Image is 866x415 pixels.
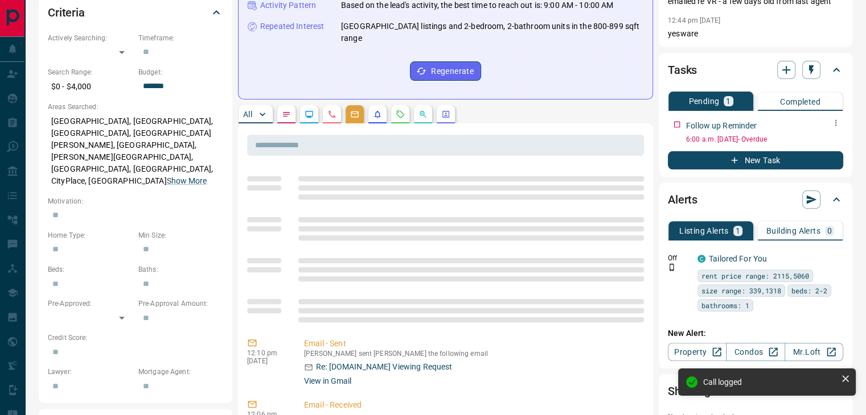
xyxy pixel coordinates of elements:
[304,376,639,385] a: View in Gmail
[668,327,843,339] p: New Alert:
[668,56,843,84] div: Tasks
[827,227,832,235] p: 0
[668,377,843,405] div: Showings
[668,343,727,361] a: Property
[679,227,729,235] p: Listing Alerts
[668,253,691,263] p: Off
[138,33,223,43] p: Timeframe:
[327,110,336,119] svg: Calls
[48,264,133,275] p: Beds:
[668,382,716,400] h2: Showings
[48,67,133,77] p: Search Range:
[138,230,223,240] p: Min Size:
[396,110,405,119] svg: Requests
[686,120,757,132] p: Follow up Reminder
[668,16,720,24] p: 12:44 pm [DATE]
[703,377,836,387] div: Call logged
[48,112,223,190] p: [GEOGRAPHIC_DATA], [GEOGRAPHIC_DATA], [GEOGRAPHIC_DATA], [GEOGRAPHIC_DATA][PERSON_NAME], [GEOGRAP...
[668,61,697,79] h2: Tasks
[441,110,450,119] svg: Agent Actions
[791,285,827,296] span: beds: 2-2
[726,97,730,105] p: 1
[766,227,820,235] p: Building Alerts
[167,175,207,187] button: Show More
[701,285,781,296] span: size range: 339,1318
[668,28,843,40] p: yesware
[701,300,749,311] span: bathrooms: 1
[243,110,252,118] p: All
[418,110,428,119] svg: Opportunities
[260,20,324,32] p: Repeated Interest
[668,151,843,169] button: New Task
[709,254,767,263] a: Tailored For You
[282,110,291,119] svg: Notes
[138,264,223,275] p: Baths:
[138,67,223,77] p: Budget:
[410,61,481,81] button: Regenerate
[247,357,287,365] p: [DATE]
[668,190,697,209] h2: Alerts
[48,33,133,43] p: Actively Searching:
[304,350,639,358] p: [PERSON_NAME] sent [PERSON_NAME] the following email
[668,186,843,213] div: Alerts
[697,255,705,263] div: condos.ca
[373,110,382,119] svg: Listing Alerts
[48,77,133,96] p: $0 - $4,000
[780,98,820,106] p: Completed
[686,134,843,144] p: 6:00 a.m. [DATE] - Overdue
[48,196,223,206] p: Motivation:
[736,227,740,235] p: 1
[48,333,223,343] p: Credit Score:
[48,102,223,112] p: Areas Searched:
[138,298,223,309] p: Pre-Approval Amount:
[305,110,314,119] svg: Lead Browsing Activity
[701,270,809,281] span: rent price range: 2115,5060
[304,338,639,350] p: Email - Sent
[688,97,719,105] p: Pending
[247,349,287,357] p: 12:10 pm
[668,263,676,271] svg: Push Notification Only
[48,367,133,377] p: Lawyer:
[48,230,133,240] p: Home Type:
[48,3,85,22] h2: Criteria
[304,399,639,411] p: Email - Received
[341,20,643,44] p: [GEOGRAPHIC_DATA] listings and 2-bedroom, 2-bathroom units in the 800-899 sqft range
[138,367,223,377] p: Mortgage Agent:
[350,110,359,119] svg: Emails
[316,361,452,373] p: Re: [DOMAIN_NAME] Viewing Request
[48,298,133,309] p: Pre-Approved:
